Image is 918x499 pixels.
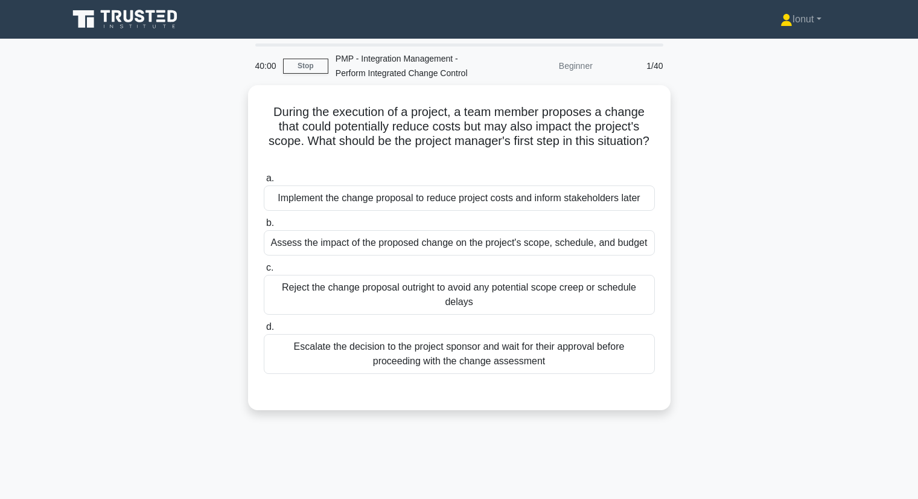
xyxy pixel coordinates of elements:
[751,7,850,31] a: Ionut
[266,173,274,183] span: a.
[248,54,283,78] div: 40:00
[600,54,671,78] div: 1/40
[266,262,273,272] span: c.
[264,334,655,374] div: Escalate the decision to the project sponsor and wait for their approval before proceeding with t...
[263,105,656,164] h5: During the execution of a project, a team member proposes a change that could potentially reduce ...
[328,47,494,85] div: PMP - Integration Management - Perform Integrated Change Control
[266,321,274,332] span: d.
[264,230,655,256] div: Assess the impact of the proposed change on the project's scope, schedule, and budget
[494,54,600,78] div: Beginner
[264,275,655,315] div: Reject the change proposal outright to avoid any potential scope creep or schedule delays
[283,59,328,74] a: Stop
[266,217,274,228] span: b.
[264,185,655,211] div: Implement the change proposal to reduce project costs and inform stakeholders later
